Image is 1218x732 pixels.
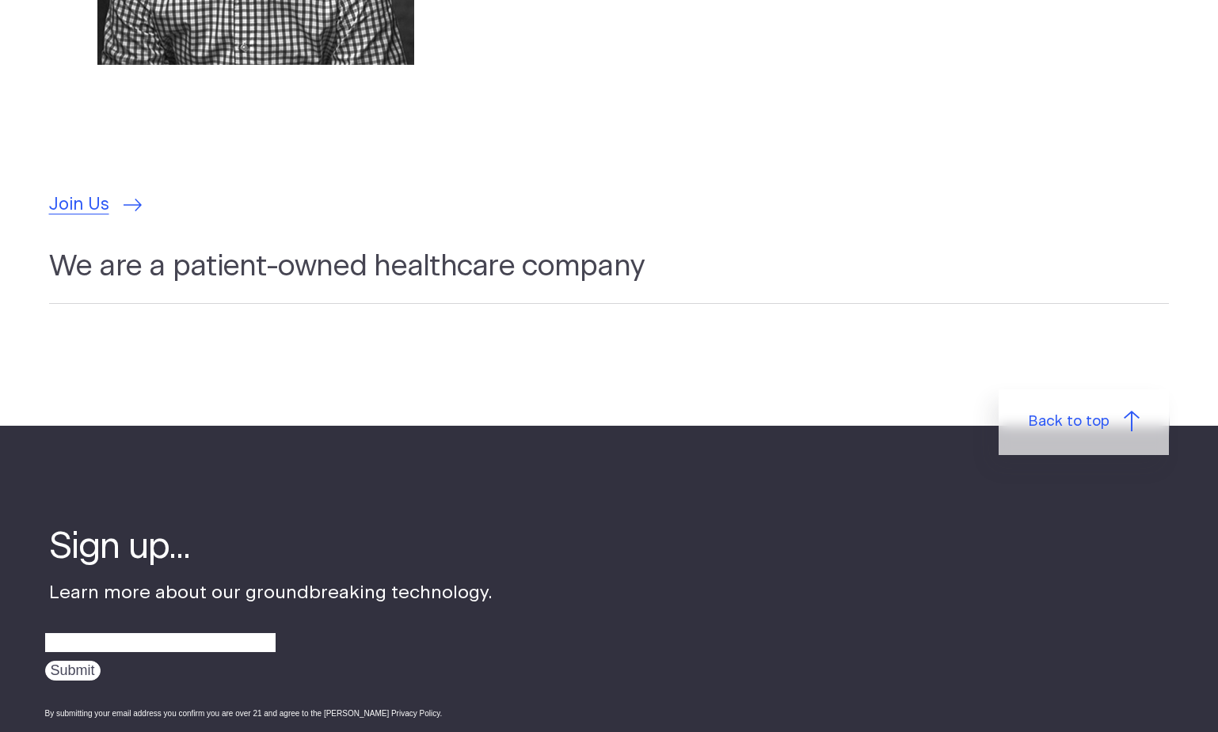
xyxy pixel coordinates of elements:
[1028,411,1110,433] span: Back to top
[999,389,1170,456] a: Back to top
[49,192,143,218] a: Join Us
[49,523,493,572] h4: Sign up...
[45,707,493,719] div: By submitting your email address you confirm you are over 21 and agree to the [PERSON_NAME] Priva...
[49,192,109,218] span: Join Us
[45,661,101,681] input: Submit
[49,247,1170,304] h2: We are a patient-owned healthcare company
